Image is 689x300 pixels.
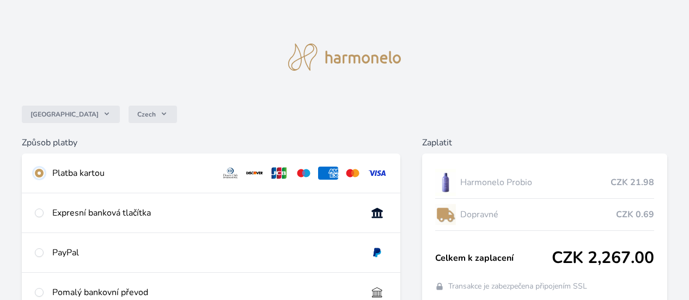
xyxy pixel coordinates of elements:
[343,167,363,180] img: mc.svg
[616,208,654,221] span: CZK 0.69
[367,167,387,180] img: visa.svg
[52,206,358,219] div: Expresní banková tlačítka
[367,246,387,259] img: paypal.svg
[288,44,401,71] img: logo.svg
[52,286,358,299] div: Pomalý bankovní převod
[269,167,289,180] img: jcb.svg
[52,167,212,180] div: Platba kartou
[245,167,265,180] img: discover.svg
[294,167,314,180] img: maestro.svg
[22,106,120,123] button: [GEOGRAPHIC_DATA]
[367,206,387,219] img: onlineBanking_CZ.svg
[435,201,456,228] img: delivery-lo.png
[137,110,156,119] span: Czech
[460,208,616,221] span: Dopravné
[221,167,241,180] img: diners.svg
[460,176,611,189] span: Harmonelo Probio
[318,167,338,180] img: amex.svg
[22,136,400,149] h6: Způsob platby
[422,136,667,149] h6: Zaplatit
[448,281,587,292] span: Transakce je zabezpečena připojením SSL
[552,248,654,268] span: CZK 2,267.00
[367,286,387,299] img: bankTransfer_IBAN.svg
[52,246,358,259] div: PayPal
[435,252,552,265] span: Celkem k zaplacení
[129,106,177,123] button: Czech
[31,110,99,119] span: [GEOGRAPHIC_DATA]
[611,176,654,189] span: CZK 21.98
[435,169,456,196] img: CLEAN_PROBIO_se_stinem_x-lo.jpg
